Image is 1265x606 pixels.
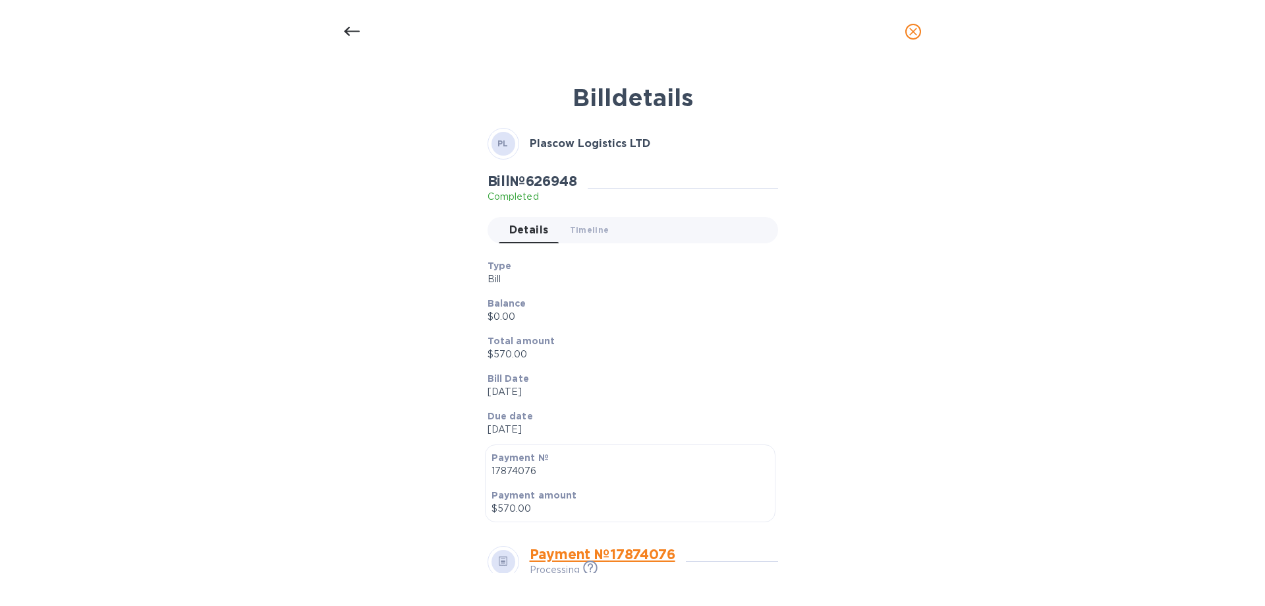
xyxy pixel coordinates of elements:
p: [DATE] [488,385,768,399]
h2: Bill № 626948 [488,173,577,189]
b: PL [497,138,509,148]
b: Total amount [488,336,555,346]
p: Processing [530,563,580,577]
p: Completed [488,190,577,204]
b: Payment № [492,452,549,463]
b: Plascow Logistics LTD [530,137,650,150]
p: $0.00 [488,310,768,324]
span: Details [509,221,549,239]
p: [DATE] [488,423,768,437]
b: Payment amount [492,490,577,500]
p: $570.00 [492,502,769,516]
span: Timeline [570,223,609,237]
b: Bill Date [488,373,529,384]
p: 17874076 [492,464,769,478]
p: Bill [488,272,768,286]
p: $570.00 [488,348,768,361]
button: close [897,16,929,47]
b: Due date [488,411,533,421]
b: Type [488,260,512,271]
b: Balance [488,298,526,309]
a: Payment № 17874076 [530,546,675,562]
b: Bill details [573,83,693,112]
